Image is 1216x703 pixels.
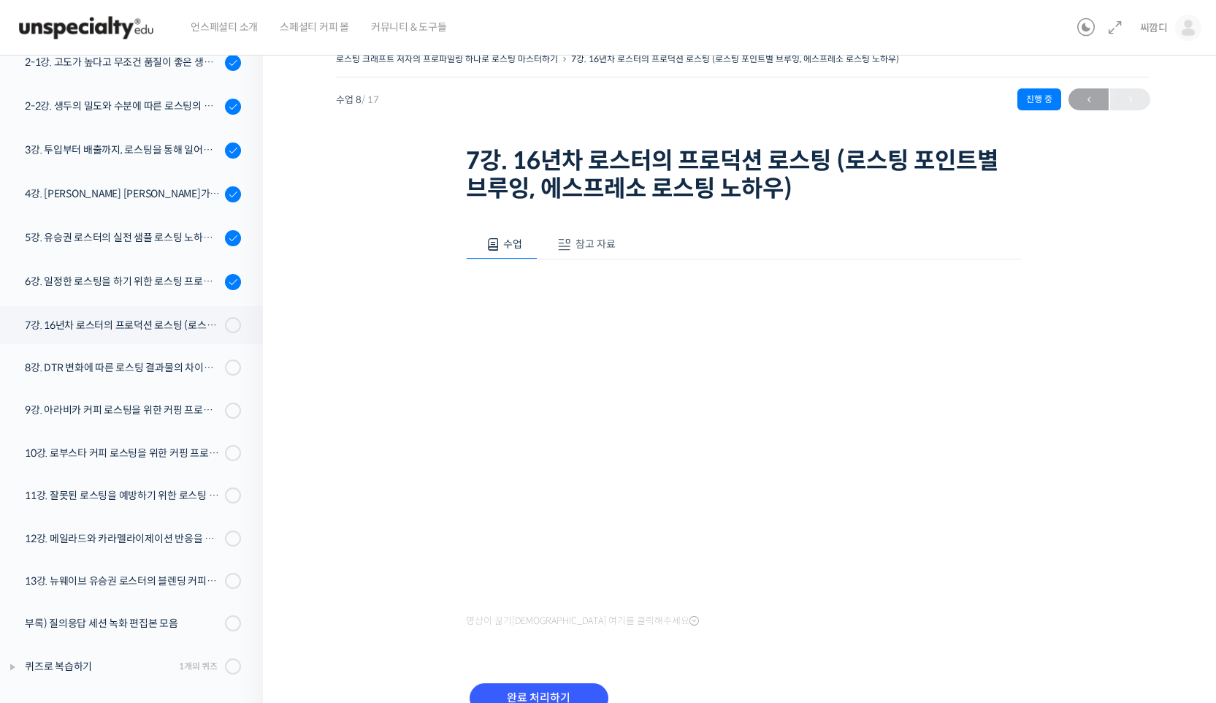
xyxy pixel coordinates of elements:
div: 11강. 잘못된 로스팅을 예방하기 위한 로스팅 디팩트 파헤치기 (언더, 칩핑, 베이크, 스코칭) [25,487,221,503]
span: 홈 [46,485,55,497]
span: / 17 [362,94,379,106]
span: 참고 자료 [576,237,616,251]
div: 12강. 메일라드와 카라멜라이제이션 반응을 알아보고 실전 로스팅에 적용하기 [25,531,221,547]
a: 로스팅 크래프트 저자의 프로파일링 하나로 로스팅 마스터하기 [336,53,558,64]
span: 설정 [226,485,243,497]
a: ←이전 [1068,88,1109,110]
div: 3강. 투입부터 배출까지, 로스팅을 통해 일어나는 화학적 변화를 알아야 로스팅이 보인다 [25,142,221,158]
a: 홈 [4,463,96,500]
span: 수업 8 [336,95,379,104]
span: 영상이 끊기[DEMOGRAPHIC_DATA] 여기를 클릭해주세요 [466,615,699,627]
span: ← [1068,90,1109,110]
a: 설정 [188,463,280,500]
div: 1개의 퀴즈 [179,659,218,673]
div: 6강. 일정한 로스팅을 하기 위한 로스팅 프로파일링 노하우 [25,273,221,289]
div: 2-1강. 고도가 높다고 무조건 품질이 좋은 생두가 아닌 이유 (로스팅을 위한 생두 이론 Part 1) [25,54,221,70]
a: 대화 [96,463,188,500]
div: 13강. 뉴웨이브 유승권 로스터의 블렌딩 커피를 디자인 노하우 [25,573,221,589]
div: 9강. 아라비카 커피 로스팅을 위한 커핑 프로토콜과 샘플 로스팅 [25,402,221,418]
div: 퀴즈로 복습하기 [25,658,175,674]
div: 10강. 로부스타 커피 로스팅을 위한 커핑 프로토콜과 샘플 로스팅 [25,445,221,461]
span: 대화 [134,486,151,498]
div: 부록) 질의응답 세션 녹화 편집본 모음 [25,615,221,631]
div: 진행 중 [1017,88,1061,110]
span: 씨깜디 [1140,21,1168,34]
div: 2-2강. 생두의 밀도와 수분에 따른 로스팅의 변화 (로스팅을 위한 생두 이론 Part 2) [25,98,221,114]
div: 8강. DTR 변화에 따른 로스팅 결과물의 차이를 알아보고 실전에 적용하자 [25,360,221,376]
a: 7강. 16년차 로스터의 프로덕션 로스팅 (로스팅 포인트별 브루잉, 에스프레소 로스팅 노하우) [571,53,899,64]
h1: 7강. 16년차 로스터의 프로덕션 로스팅 (로스팅 포인트별 브루잉, 에스프레소 로스팅 노하우) [466,147,1021,203]
div: 5강. 유승권 로스터의 실전 샘플 로스팅 노하우 (에티오피아 워시드 G1) [25,229,221,246]
div: 4강. [PERSON_NAME] [PERSON_NAME]가 [PERSON_NAME]하는 로스팅 머신의 관리 및 세팅 방법 - 프로밧, 기센 [25,186,221,202]
div: 7강. 16년차 로스터의 프로덕션 로스팅 (로스팅 포인트별 브루잉, 에스프레소 로스팅 노하우) [25,317,221,333]
span: 수업 [503,237,522,251]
